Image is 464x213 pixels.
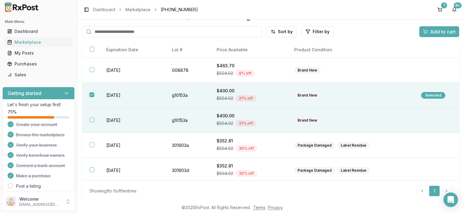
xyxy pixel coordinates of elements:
span: $504.02 [217,70,233,76]
span: Create your account [16,122,57,128]
nav: pagination [417,186,452,196]
div: Brand New [294,117,321,124]
button: Marketplace [2,37,75,47]
a: Post a listing [16,183,41,189]
span: $504.02 [217,120,233,126]
div: Dashboard [7,28,70,34]
a: Purchases [5,59,72,69]
span: Connect a bank account [16,163,65,169]
h2: Main Menu [5,19,72,24]
div: $352.81 [217,163,280,169]
td: 301903a [165,133,209,158]
a: Marketplace [5,37,72,48]
nav: breadcrumb [93,7,198,13]
span: [PHONE_NUMBER] [161,7,198,13]
div: 30 % off [236,170,257,177]
button: My Posts [2,48,75,58]
div: 30 % off [236,145,257,152]
td: g10153a [165,83,209,108]
a: My Posts [5,48,72,59]
a: 1 [429,186,440,196]
td: [DATE] [99,108,165,133]
div: $400.00 [217,113,280,119]
div: Open Intercom Messenger [443,192,458,207]
span: $504.02 [217,95,233,101]
th: Product Condition [287,42,414,58]
h3: Getting started [8,90,41,97]
div: Marketplace [7,39,70,45]
button: Add to cart [419,26,459,37]
td: [DATE] [99,158,165,183]
div: Brand New [294,67,321,74]
th: Lot # [165,42,209,58]
span: Add to cart [430,28,456,35]
img: RxPost Logo [2,2,41,12]
a: Marketplace [125,7,150,13]
div: 9+ [454,2,462,8]
span: Verify your business [16,142,57,148]
a: Sales [5,69,72,80]
div: My Posts [7,50,70,56]
span: Verify beneficial owners [16,152,65,158]
button: Filter by [301,26,333,37]
img: User avatar [6,197,16,206]
button: Sales [2,70,75,80]
a: Dashboard [93,7,115,13]
p: [EMAIL_ADDRESS][DOMAIN_NAME] [19,202,61,207]
button: Purchases [2,59,75,69]
span: $504.02 [217,145,233,151]
div: Package Damaged [294,167,335,174]
td: [DATE] [99,133,165,158]
button: Sort by [267,26,297,37]
a: Terms [253,205,266,210]
button: Dashboard [2,27,75,36]
td: G08878 [165,58,209,83]
div: $400.00 [217,88,280,94]
div: 21 % off [236,95,256,102]
th: Expiration Date [99,42,165,58]
div: 1 [441,2,447,8]
div: Purchases [7,61,70,67]
div: 21 % off [236,120,256,127]
div: Label Residue [337,142,370,149]
td: [DATE] [99,83,165,108]
span: Browse the marketplace [16,132,65,138]
button: 9+ [449,5,459,14]
div: Showing 1 to 6 of 6 entries [89,188,137,194]
button: 1 [435,5,445,14]
span: Filter by [313,29,330,35]
span: Sort by [278,29,293,35]
p: Welcome [19,196,61,202]
div: Sales [7,72,70,78]
div: Selected [421,92,445,99]
div: Package Damaged [294,142,335,149]
div: Brand New [294,92,321,99]
div: 8 % off [236,70,255,77]
div: Label Residue [337,167,370,174]
span: $504.02 [217,170,233,176]
a: Dashboard [5,26,72,37]
td: 301903d [165,158,209,183]
div: $463.70 [217,63,280,69]
div: $352.81 [217,138,280,144]
span: Make a purchase [16,173,51,179]
span: 75 % [8,109,17,115]
td: [DATE] [99,58,165,83]
th: Price Available [209,42,287,58]
p: Let's finish your setup first! [8,102,69,108]
a: Privacy [268,205,283,210]
td: g10153a [165,108,209,133]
